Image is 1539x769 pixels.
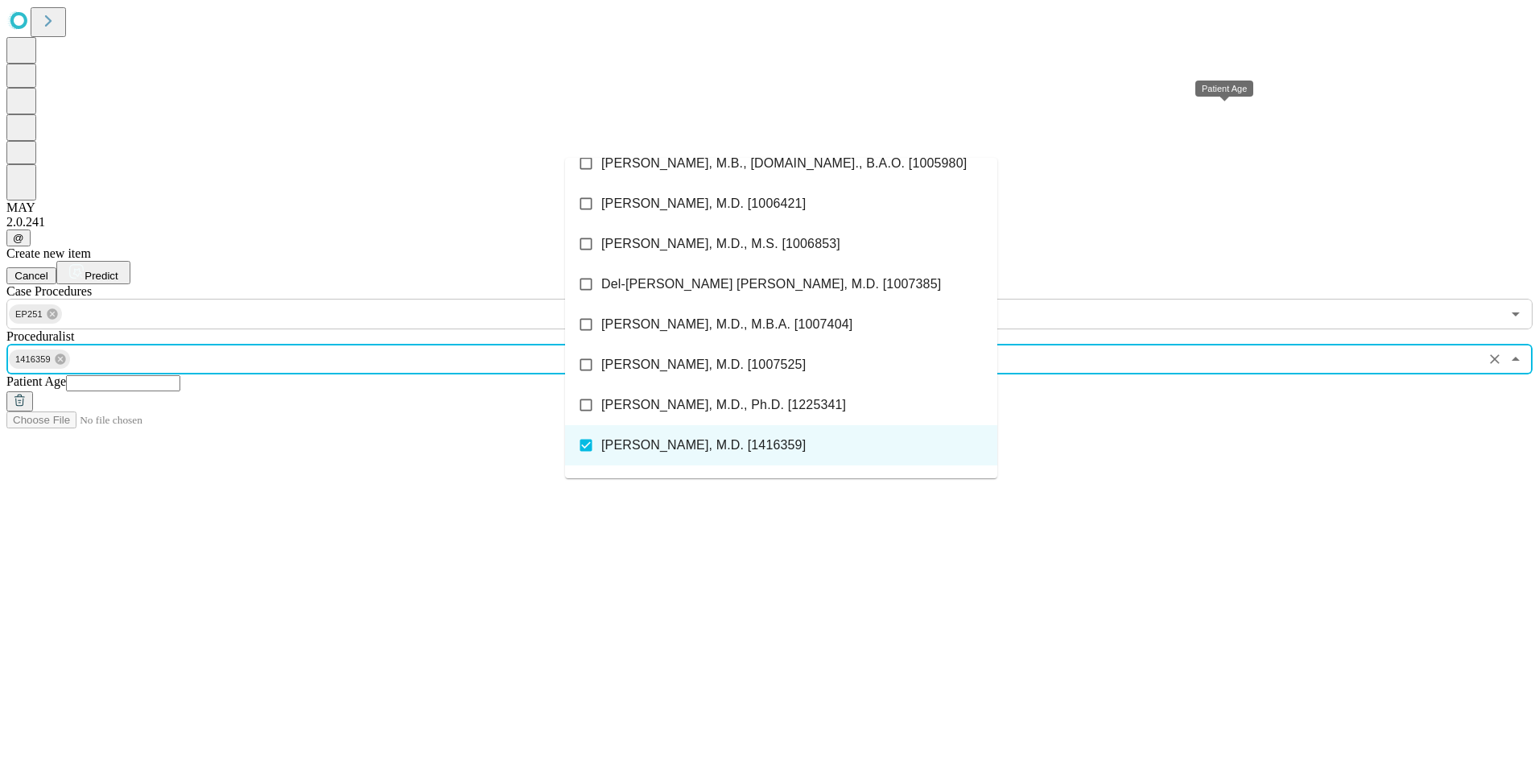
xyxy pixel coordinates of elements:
span: [PERSON_NAME], M.D., M.B.A. [1007404] [601,315,852,334]
span: Proceduralist [6,329,74,343]
div: Patient Age [1195,81,1253,97]
span: Patient Age [6,374,66,388]
span: [MEDICAL_DATA], Mayo, M.D. [1502690] [601,476,844,495]
span: @ [13,232,24,244]
span: [PERSON_NAME], M.B., [DOMAIN_NAME]., B.A.O. [1005980] [601,154,967,173]
span: EP251 [9,305,49,324]
div: MAY [6,201,1533,215]
span: Scheduled Procedure [6,284,92,298]
button: Close [1504,348,1527,370]
div: EP251 [9,304,62,324]
span: Cancel [14,270,48,282]
span: Predict [85,270,118,282]
span: [PERSON_NAME], M.D., Ph.D. [1225341] [601,395,846,415]
button: @ [6,229,31,246]
div: 2.0.241 [6,215,1533,229]
span: [PERSON_NAME], M.D. [1416359] [601,436,806,455]
button: Open [1504,303,1527,325]
span: [PERSON_NAME], M.D. [1007525] [601,355,806,374]
button: Clear [1483,348,1506,370]
span: Del-[PERSON_NAME] [PERSON_NAME], M.D. [1007385] [601,275,941,294]
span: 1416359 [9,350,57,369]
button: Predict [56,261,130,284]
span: [PERSON_NAME], M.D., M.S. [1006853] [601,234,840,254]
div: 1416359 [9,349,70,369]
span: Create new item [6,246,91,260]
button: Cancel [6,267,56,284]
span: [PERSON_NAME], M.D. [1006421] [601,194,806,213]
